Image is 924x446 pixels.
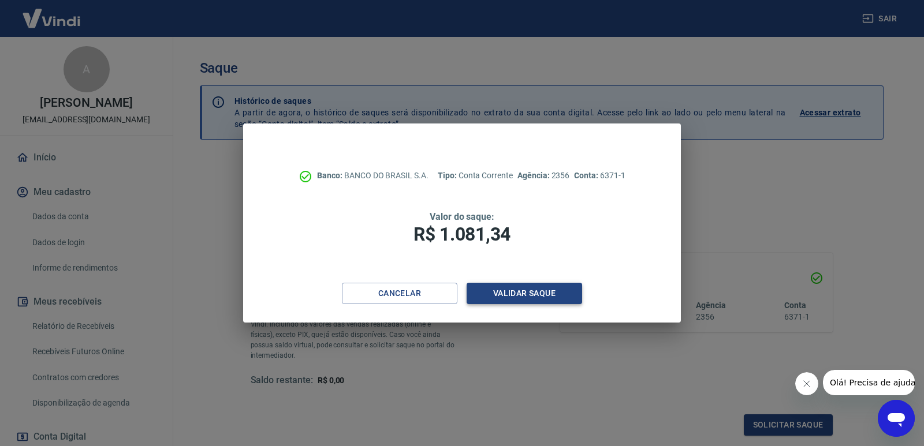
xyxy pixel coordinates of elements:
[517,171,552,180] span: Agência:
[438,170,513,182] p: Conta Corrente
[317,170,429,182] p: BANCO DO BRASIL S.A.
[342,283,457,304] button: Cancelar
[574,171,600,180] span: Conta:
[7,8,97,17] span: Olá! Precisa de ajuda?
[467,283,582,304] button: Validar saque
[517,170,569,182] p: 2356
[438,171,459,180] span: Tipo:
[430,211,494,222] span: Valor do saque:
[574,170,625,182] p: 6371-1
[823,370,915,395] iframe: Mensagem da empresa
[795,372,818,395] iframe: Fechar mensagem
[413,223,511,245] span: R$ 1.081,34
[878,400,915,437] iframe: Botão para abrir a janela de mensagens
[317,171,344,180] span: Banco:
